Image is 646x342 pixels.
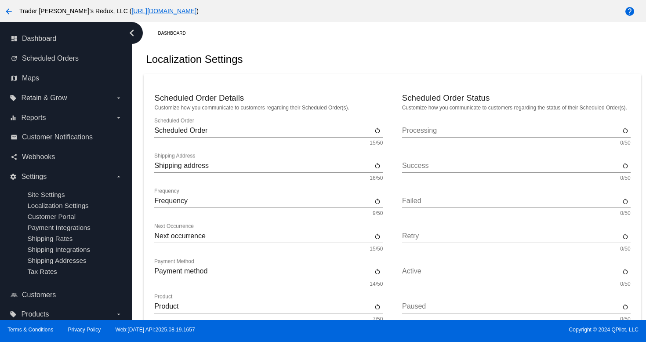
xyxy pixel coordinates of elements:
a: [URL][DOMAIN_NAME] [131,7,196,15]
span: Retain & Grow [21,94,67,102]
span: Dashboard [22,35,56,43]
input: Shipping Address [154,162,372,170]
button: Reset to default value [620,196,631,206]
i: share [11,153,18,160]
input: Retry [402,232,620,240]
span: Copyright © 2024 QPilot, LLC [330,327,639,333]
input: Failed [402,197,620,205]
input: Frequency [154,197,372,205]
a: Customer Portal [27,213,76,220]
mat-hint: 14/50 [370,281,383,287]
a: map Maps [11,71,122,85]
span: Reports [21,114,46,122]
button: Reset to default value [620,231,631,241]
mat-hint: 0/50 [620,140,630,146]
i: arrow_drop_down [115,311,122,318]
p: Customize how you communicate to customers regarding their Scheduled Order(s). [154,105,383,111]
mat-icon: restart_alt [374,197,381,205]
i: arrow_drop_down [115,114,122,121]
mat-icon: restart_alt [622,162,629,170]
mat-hint: 0/50 [620,317,630,323]
i: update [11,55,18,62]
i: arrow_drop_down [115,173,122,180]
mat-hint: 15/50 [370,140,383,146]
span: Scheduled Orders [22,55,79,62]
i: email [11,134,18,141]
a: Payment Integrations [27,224,91,231]
span: Customer Notifications [22,133,93,141]
h3: Scheduled Order Status [402,93,631,103]
mat-hint: 0/50 [620,175,630,182]
mat-icon: restart_alt [622,303,629,311]
button: Reset to default value [372,302,383,312]
mat-icon: restart_alt [622,233,629,240]
i: settings [10,173,17,180]
button: Reset to default value [620,160,631,171]
input: Product [154,302,372,310]
span: Settings [21,173,47,181]
a: dashboard Dashboard [11,32,122,46]
i: dashboard [11,35,18,42]
button: Reset to default value [620,125,631,136]
mat-icon: restart_alt [374,233,381,240]
i: local_offer [10,311,17,318]
button: Reset to default value [372,125,383,136]
a: Privacy Policy [68,327,101,333]
span: Shipping Addresses [27,257,86,264]
h2: Localization Settings [146,53,243,65]
button: Reset to default value [620,266,631,277]
span: Trader [PERSON_NAME]'s Redux, LLC ( ) [19,7,199,15]
a: Localization Settings [27,202,88,209]
a: Site Settings [27,191,65,198]
span: Maps [22,74,39,82]
i: map [11,75,18,82]
i: arrow_drop_down [115,95,122,102]
input: Active [402,267,620,275]
i: equalizer [10,114,17,121]
a: Tax Rates [27,268,57,275]
input: Paused [402,302,620,310]
input: Scheduled Order [154,127,372,135]
mat-icon: restart_alt [622,268,629,276]
button: Reset to default value [372,160,383,171]
mat-hint: 0/50 [620,211,630,217]
input: Payment Method [154,267,372,275]
i: chevron_left [125,26,139,40]
mat-icon: restart_alt [374,268,381,276]
h3: Scheduled Order Details [154,93,383,103]
mat-icon: restart_alt [374,162,381,170]
mat-hint: 9/50 [373,211,383,217]
a: email Customer Notifications [11,130,122,144]
a: Dashboard [158,26,193,40]
span: Products [21,310,49,318]
button: Reset to default value [372,196,383,206]
a: Shipping Rates [27,235,73,242]
button: Reset to default value [372,266,383,277]
i: people_outline [11,291,18,298]
mat-hint: 0/50 [620,281,630,287]
mat-hint: 15/50 [370,246,383,252]
a: people_outline Customers [11,288,122,302]
mat-hint: 0/50 [620,246,630,252]
a: update Scheduled Orders [11,51,122,65]
mat-hint: 7/50 [373,317,383,323]
input: Next Occurrence [154,232,372,240]
mat-icon: help [624,6,635,17]
mat-icon: restart_alt [374,303,381,311]
input: Processing [402,127,620,135]
p: Customize how you communicate to customers regarding the status of their Scheduled Order(s). [402,105,631,111]
mat-icon: restart_alt [622,127,629,135]
a: Shipping Integrations [27,246,90,253]
button: Reset to default value [620,302,631,312]
span: Customers [22,291,56,299]
mat-icon: restart_alt [622,197,629,205]
a: Terms & Conditions [7,327,53,333]
mat-icon: arrow_back [4,6,14,17]
i: local_offer [10,95,17,102]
